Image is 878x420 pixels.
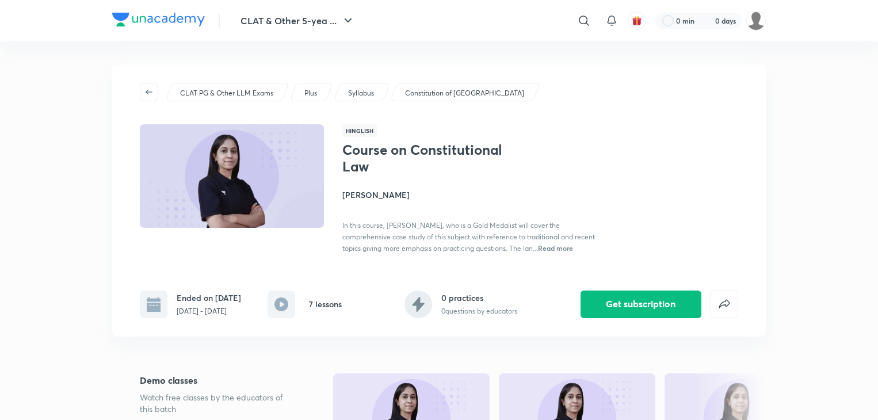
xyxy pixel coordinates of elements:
[405,88,524,98] p: Constitution of [GEOGRAPHIC_DATA]
[180,88,273,98] p: CLAT PG & Other LLM Exams
[632,16,642,26] img: avatar
[701,15,713,26] img: streak
[711,291,738,318] button: false
[112,13,205,26] img: Company Logo
[177,292,241,304] h6: Ended on [DATE]
[346,88,376,98] a: Syllabus
[581,291,701,318] button: Get subscription
[348,88,374,98] p: Syllabus
[342,124,377,137] span: Hinglish
[234,9,362,32] button: CLAT & Other 5-yea ...
[342,189,600,201] h4: [PERSON_NAME]
[177,306,241,316] p: [DATE] - [DATE]
[441,306,517,316] p: 0 questions by educators
[303,88,319,98] a: Plus
[403,88,526,98] a: Constitution of [GEOGRAPHIC_DATA]
[628,12,646,30] button: avatar
[309,298,342,310] h6: 7 lessons
[342,221,595,253] span: In this course, [PERSON_NAME], who is a Gold Medalist will cover the comprehensive case study of ...
[538,243,573,253] span: Read more
[140,392,296,415] p: Watch free classes by the educators of this batch
[746,11,766,30] img: sejal
[304,88,317,98] p: Plus
[342,142,530,175] h1: Course on Constitutional Law
[112,13,205,29] a: Company Logo
[178,88,276,98] a: CLAT PG & Other LLM Exams
[140,373,296,387] h5: Demo classes
[138,123,326,229] img: Thumbnail
[441,292,517,304] h6: 0 practices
